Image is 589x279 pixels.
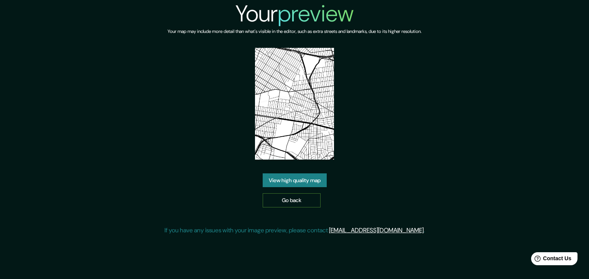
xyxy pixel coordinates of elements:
[263,193,321,207] a: Go back
[168,28,421,36] h6: Your map may include more detail than what's visible in the editor, such as extra streets and lan...
[329,226,424,234] a: [EMAIL_ADDRESS][DOMAIN_NAME]
[165,226,425,235] p: If you have any issues with your image preview, please contact .
[521,249,581,271] iframe: Help widget launcher
[255,48,334,160] img: created-map-preview
[263,173,327,188] a: View high quality map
